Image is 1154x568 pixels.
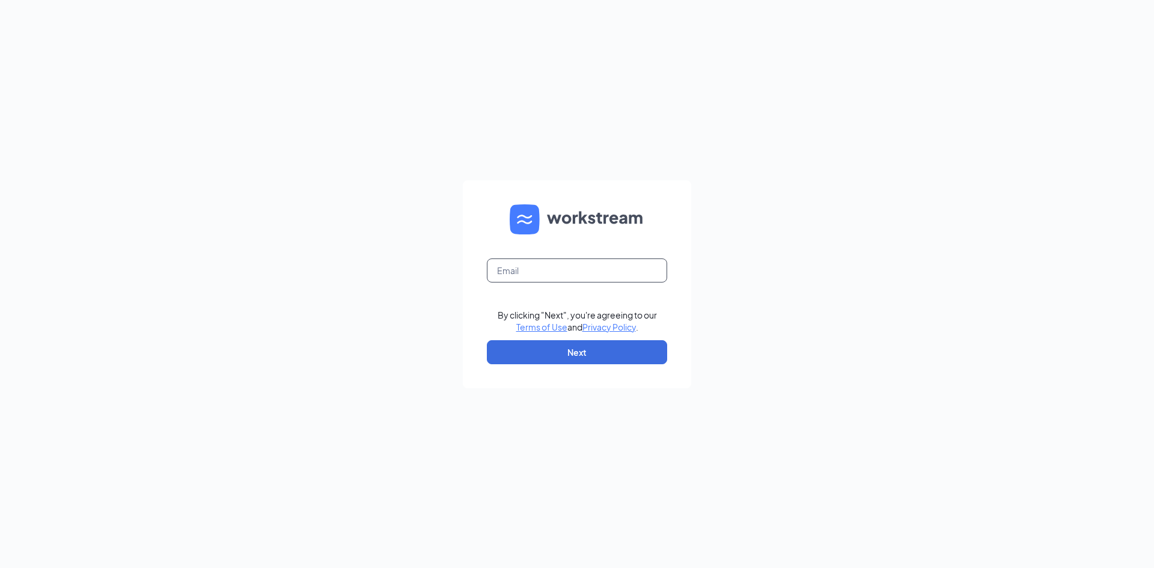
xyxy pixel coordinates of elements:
[487,340,667,364] button: Next
[582,322,636,332] a: Privacy Policy
[498,309,657,333] div: By clicking "Next", you're agreeing to our and .
[510,204,644,234] img: WS logo and Workstream text
[487,258,667,282] input: Email
[516,322,567,332] a: Terms of Use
